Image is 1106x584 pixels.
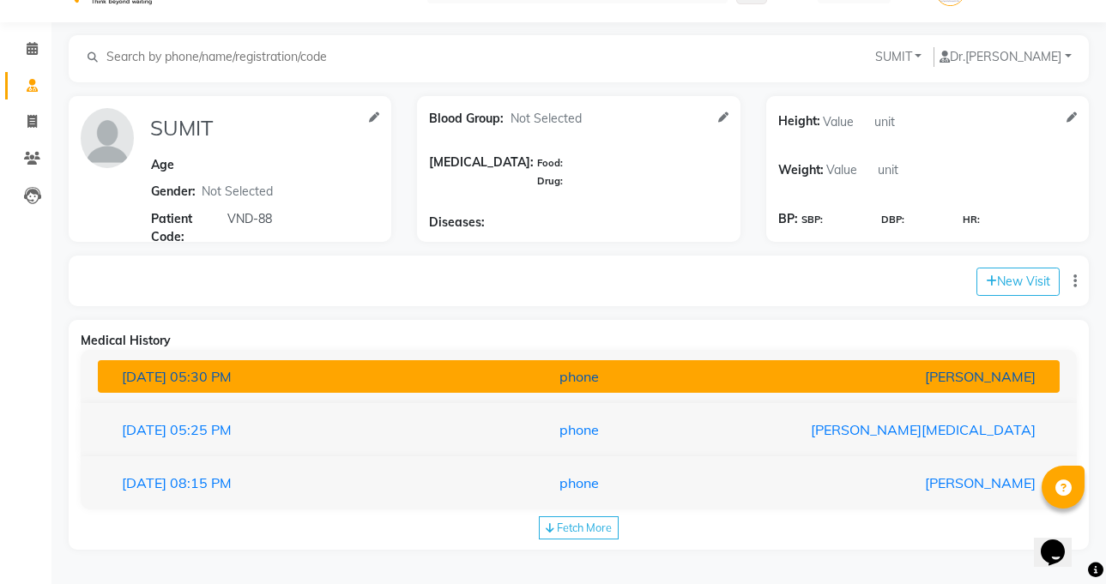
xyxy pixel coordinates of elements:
button: [DATE]05:25 PMphone[PERSON_NAME][MEDICAL_DATA] [98,413,1060,446]
span: [MEDICAL_DATA]: [429,154,534,190]
span: Dr. [940,49,965,64]
span: 05:25 PM [170,421,232,438]
button: New Visit [976,268,1060,296]
div: phone [422,419,735,440]
span: DBP: [881,213,904,227]
button: Dr.[PERSON_NAME] [934,47,1077,67]
div: [PERSON_NAME] [735,473,1049,493]
span: Blood Group: [429,110,504,128]
div: phone [422,473,735,493]
div: [PERSON_NAME] [735,366,1049,387]
span: SBP: [801,213,823,227]
input: Value [824,157,875,184]
span: Patient Code: [151,210,225,246]
div: phone [422,366,735,387]
div: Medical History [81,332,1077,350]
button: [DATE]08:15 PMphone[PERSON_NAME] [98,467,1060,499]
input: Patient Code [225,205,362,232]
input: Search by phone/name/registration/code [105,47,341,67]
iframe: chat widget [1034,515,1089,567]
span: Fetch More [557,521,612,534]
input: unit [872,108,923,135]
span: Age [151,157,174,172]
span: [DATE] [122,474,166,491]
span: Food: [537,157,563,169]
span: 05:30 PM [170,368,232,385]
input: unit [875,157,927,184]
span: Weight: [778,157,824,184]
div: [PERSON_NAME][MEDICAL_DATA] [735,419,1049,440]
span: HR: [963,213,980,227]
span: Gender: [151,183,196,201]
span: 08:15 PM [170,474,232,491]
button: SUMIT [870,47,928,67]
span: Drug: [537,175,563,187]
span: Diseases: [429,214,485,232]
span: Height: [778,108,820,135]
span: [DATE] [122,368,166,385]
img: profile [81,108,134,168]
span: [DATE] [122,421,166,438]
input: Value [820,108,872,135]
button: [DATE]05:30 PMphone[PERSON_NAME] [98,360,1060,393]
input: Name [148,108,363,148]
span: BP: [778,210,798,228]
